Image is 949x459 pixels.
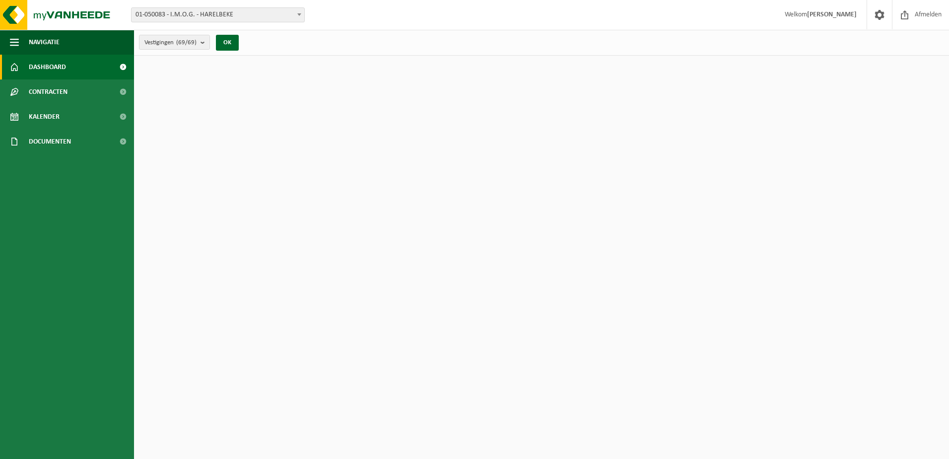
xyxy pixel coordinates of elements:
span: 01-050083 - I.M.O.G. - HARELBEKE [132,8,304,22]
button: OK [216,35,239,51]
span: Vestigingen [144,35,197,50]
span: Contracten [29,79,68,104]
span: 01-050083 - I.M.O.G. - HARELBEKE [131,7,305,22]
span: Dashboard [29,55,66,79]
span: Kalender [29,104,60,129]
count: (69/69) [176,39,197,46]
button: Vestigingen(69/69) [139,35,210,50]
span: Navigatie [29,30,60,55]
span: Documenten [29,129,71,154]
strong: [PERSON_NAME] [807,11,857,18]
